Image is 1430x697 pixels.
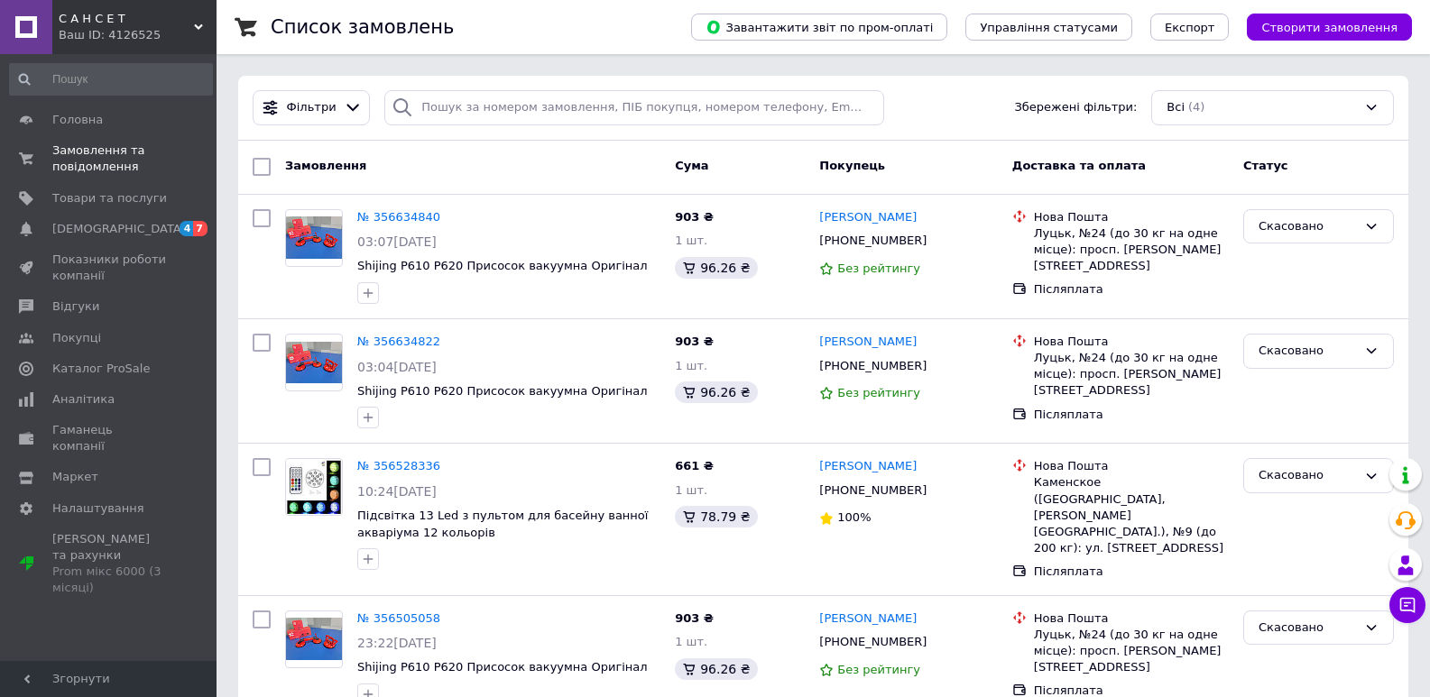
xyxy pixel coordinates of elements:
[52,298,99,315] span: Відгуки
[285,159,366,172] span: Замовлення
[52,564,167,596] div: Prom мікс 6000 (3 місяці)
[1188,100,1204,114] span: (4)
[52,112,103,128] span: Головна
[675,381,757,403] div: 96.26 ₴
[816,354,930,378] div: [PHONE_NUMBER]
[357,484,437,499] span: 10:24[DATE]
[287,99,337,116] span: Фільтри
[1014,99,1137,116] span: Збережені фільтри:
[357,611,440,625] a: № 356505058
[819,209,917,226] a: [PERSON_NAME]
[1150,14,1230,41] button: Експорт
[52,500,144,517] span: Налаштування
[357,636,437,650] span: 23:22[DATE]
[1165,21,1215,34] span: Експорт
[837,261,920,275] span: Без рейтингу
[1259,619,1357,637] div: Скасовано
[180,221,194,236] span: 4
[675,234,707,247] span: 1 шт.
[1229,20,1412,33] a: Створити замовлення
[357,660,648,674] a: Shijing P610 P620 Присосок вакуумна Оригінал
[384,90,883,125] input: Пошук за номером замовлення, ПІБ покупця, номером телефону, Email, номером накладної
[819,334,917,351] a: [PERSON_NAME]
[1259,342,1357,361] div: Скасовано
[675,611,714,625] span: 903 ₴
[1247,14,1412,41] button: Створити замовлення
[271,16,454,38] h1: Список замовлень
[675,335,714,348] span: 903 ₴
[837,663,920,676] span: Без рейтингу
[52,531,167,597] span: [PERSON_NAME] та рахунки
[52,252,167,284] span: Показники роботи компанії
[357,259,648,272] a: Shijing P610 P620 Присосок вакуумна Оригінал
[357,335,440,348] a: № 356634822
[52,422,167,454] span: Гаманець компанії
[816,229,930,252] div: [PHONE_NUMBER]
[285,458,343,516] a: Фото товару
[286,460,342,515] img: Фото товару
[1034,474,1229,556] div: Каменское ([GEOGRAPHIC_DATA], [PERSON_NAME][GEOGRAPHIC_DATA].), №9 (до 200 кг): ул. [STREET_ADDRESS]
[357,459,440,472] a: № 356528336
[819,159,885,172] span: Покупець
[1389,587,1425,623] button: Чат з покупцем
[675,635,707,648] span: 1 шт.
[965,14,1132,41] button: Управління статусами
[691,14,947,41] button: Завантажити звіт по пром-оплаті
[1034,627,1229,676] div: Луцьк, №24 (до 30 кг на одне місце): просп. [PERSON_NAME][STREET_ADDRESS]
[1034,407,1229,423] div: Післяплата
[59,11,194,27] span: С А Н С Е Т
[285,610,343,668] a: Фото товару
[357,360,437,374] span: 03:04[DATE]
[1034,610,1229,627] div: Нова Пошта
[193,221,208,236] span: 7
[675,359,707,372] span: 1 шт.
[675,159,708,172] span: Cума
[1034,225,1229,275] div: Луцьк, №24 (до 30 кг на одне місце): просп. [PERSON_NAME][STREET_ADDRESS]
[675,506,757,527] div: 78.79 ₴
[286,216,342,259] img: Фото товару
[52,391,115,408] span: Аналітика
[357,509,648,539] a: Підсвітка 13 Led з пультом для басейну ванної акваріума 12 кольорів
[357,234,437,249] span: 03:07[DATE]
[59,27,217,43] div: Ваш ID: 4126525
[1261,21,1398,34] span: Створити замовлення
[52,361,150,377] span: Каталог ProSale
[1034,281,1229,298] div: Післяплата
[52,142,167,175] span: Замовлення та повідомлення
[816,479,930,502] div: [PHONE_NUMBER]
[1259,466,1357,485] div: Скасовано
[706,19,933,35] span: Завантажити звіт по пром-оплаті
[9,63,213,96] input: Пошук
[980,21,1118,34] span: Управління статусами
[357,384,648,398] a: Shijing P610 P620 Присосок вакуумна Оригінал
[675,459,714,472] span: 661 ₴
[837,510,871,524] span: 100%
[1243,159,1288,172] span: Статус
[286,342,342,384] img: Фото товару
[1259,217,1357,236] div: Скасовано
[1012,159,1146,172] span: Доставка та оплата
[675,257,757,279] div: 96.26 ₴
[675,483,707,497] span: 1 шт.
[816,630,930,654] div: [PHONE_NUMBER]
[52,469,98,485] span: Маркет
[675,658,757,680] div: 96.26 ₴
[286,618,342,660] img: Фото товару
[52,190,167,206] span: Товари та послуги
[675,210,714,224] span: 903 ₴
[285,209,343,267] a: Фото товару
[819,610,917,628] a: [PERSON_NAME]
[1034,334,1229,350] div: Нова Пошта
[357,210,440,224] a: № 356634840
[837,386,920,399] span: Без рейтингу
[1034,209,1229,225] div: Нова Пошта
[819,458,917,475] a: [PERSON_NAME]
[1167,99,1185,116] span: Всі
[285,334,343,391] a: Фото товару
[1034,350,1229,399] div: Луцьк, №24 (до 30 кг на одне місце): просп. [PERSON_NAME][STREET_ADDRESS]
[1034,458,1229,474] div: Нова Пошта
